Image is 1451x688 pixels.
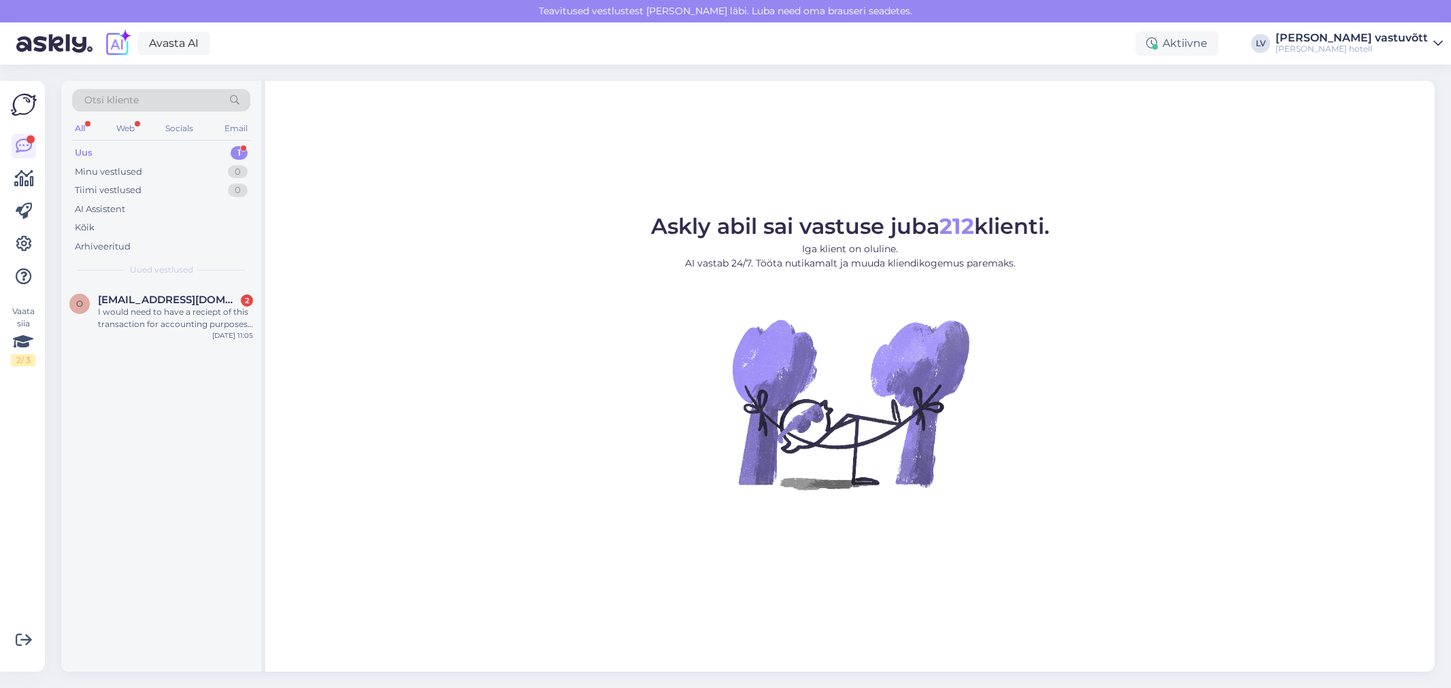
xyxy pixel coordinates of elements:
div: Vaata siia [11,305,35,366]
span: office@i5invest.com [98,294,239,306]
span: Otsi kliente [84,93,139,107]
div: [PERSON_NAME] vastuvõtt [1275,33,1428,44]
div: 1 [231,146,248,160]
div: 0 [228,165,248,179]
div: Aktiivne [1135,31,1218,56]
div: Tiimi vestlused [75,184,141,197]
div: 0 [228,184,248,197]
div: Email [222,120,250,137]
img: Askly Logo [11,92,37,118]
a: [PERSON_NAME] vastuvõtt[PERSON_NAME] hotell [1275,33,1443,54]
div: Arhiveeritud [75,240,131,254]
div: Web [114,120,137,137]
div: LV [1251,34,1270,53]
div: I would need to have a reciept of this transaction for accounting purposes- could you please prov... [98,306,253,330]
span: o [76,298,83,309]
a: Avasta AI [137,32,210,55]
div: Minu vestlused [75,165,142,179]
div: [DATE] 11:05 [212,330,253,341]
div: [PERSON_NAME] hotell [1275,44,1428,54]
div: All [72,120,88,137]
span: Uued vestlused [130,264,193,276]
p: Iga klient on oluline. AI vastab 24/7. Tööta nutikamalt ja muuda kliendikogemus paremaks. [651,242,1050,271]
div: 2 / 3 [11,354,35,366]
b: 212 [939,213,974,239]
div: AI Assistent [75,203,125,216]
div: Uus [75,146,93,160]
div: 2 [241,294,253,307]
span: Askly abil sai vastuse juba klienti. [651,213,1050,239]
div: Kõik [75,221,95,235]
img: No Chat active [728,281,973,526]
img: explore-ai [103,29,132,58]
div: Socials [163,120,196,137]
